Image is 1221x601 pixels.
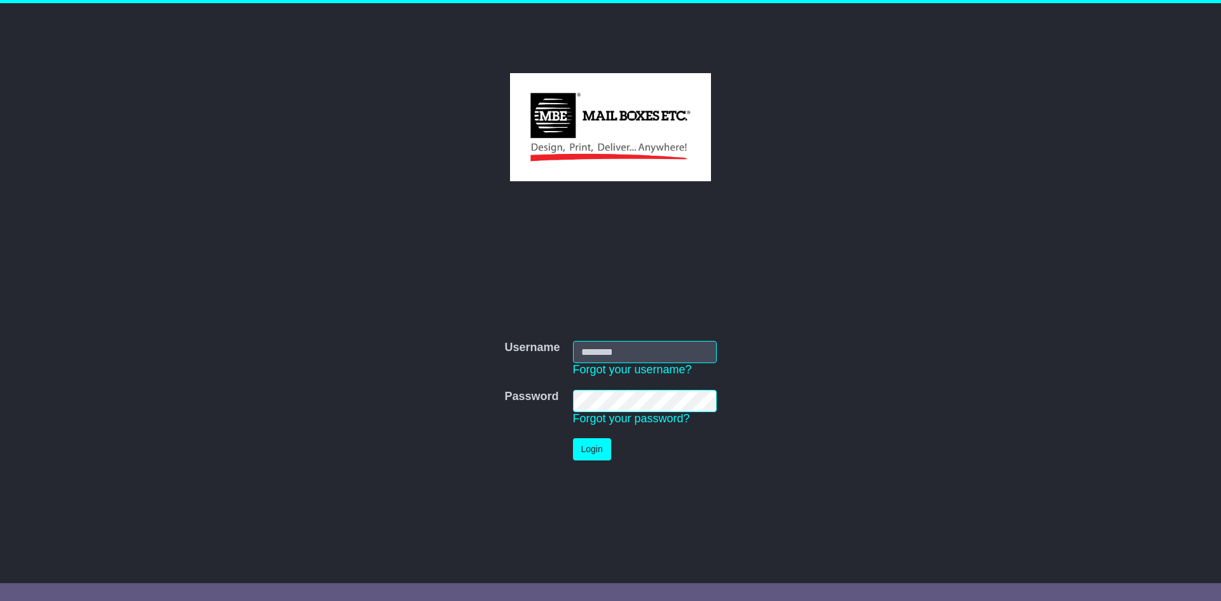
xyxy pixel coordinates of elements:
[510,73,710,181] img: MBE Macquarie Park
[573,438,611,460] button: Login
[573,363,692,376] a: Forgot your username?
[504,341,560,355] label: Username
[504,390,558,404] label: Password
[573,412,690,425] a: Forgot your password?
